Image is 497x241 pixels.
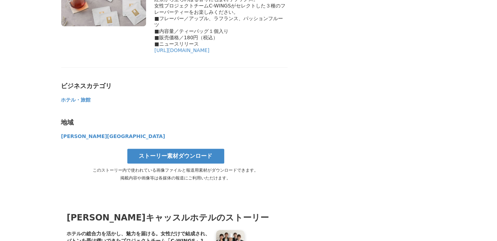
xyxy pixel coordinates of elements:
span: 女性プロジェクトチームC-WINGSがセレクトした３種のフレーバーティーをお楽しみください。 [155,3,285,15]
span: [PERSON_NAME][GEOGRAPHIC_DATA] [61,133,165,139]
span: ホテル・旅館 [61,97,91,103]
h3: [PERSON_NAME]キャッスルホテルのストーリー [67,211,430,224]
span: ■ニュースリリース [155,41,199,47]
span: ■販売価格／180円（税込） [155,35,218,40]
a: ホテル・旅館 [61,98,91,102]
div: 地域 [61,118,288,127]
div: ビジネスカテゴリ [61,82,288,90]
a: [URL][DOMAIN_NAME] [155,47,210,53]
a: [PERSON_NAME][GEOGRAPHIC_DATA] [61,135,165,139]
span: ■フレーバー／アップル、ラフランス、パッションフルーツ [155,16,283,28]
p: このストーリー内で使われている画像ファイルと報道用素材がダウンロードできます。 掲載内容や画像等は各媒体の報道にご利用いただけます。 [61,166,290,182]
a: ストーリー素材ダウンロード [127,149,224,163]
span: ■内容量／ティーバッグ１個入り [155,28,229,34]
